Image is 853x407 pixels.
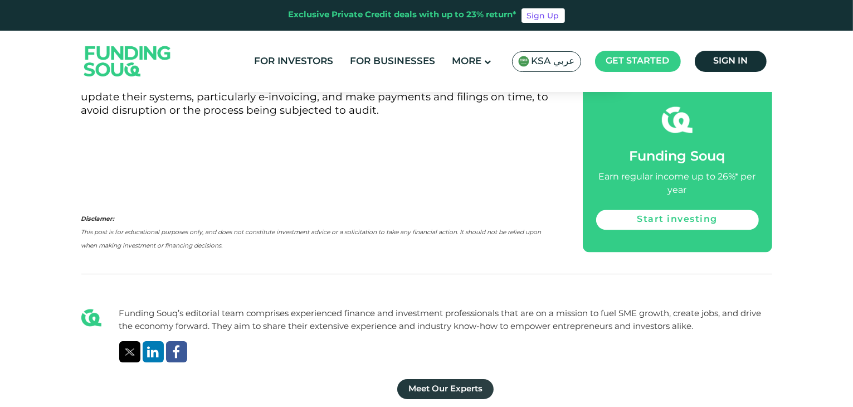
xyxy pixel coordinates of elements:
[81,229,542,249] em: This post is for educational purposes only, and does not constitute investment advice or a solici...
[252,52,337,71] a: For Investors
[73,33,182,89] img: Logo
[348,52,438,71] a: For Businesses
[662,104,693,134] img: fsicon
[606,57,670,65] span: Get started
[119,308,772,333] div: Funding Souq’s editorial team comprises experienced finance and investment professionals that are...
[81,215,115,222] em: Disclamer:
[596,170,759,197] div: Earn regular income up to 26%* per year
[596,209,759,229] a: Start investing
[397,379,494,399] a: Meet Our Experts
[630,150,725,163] span: Funding Souq
[521,8,565,23] a: Sign Up
[452,57,482,66] span: More
[289,9,517,22] div: Exclusive Private Credit deals with up to 23% return*
[532,55,575,68] span: KSA عربي
[125,348,135,355] img: twitter
[695,51,767,72] a: Sign in
[518,56,529,67] img: SA Flag
[81,308,101,328] img: Blog Author
[713,57,748,65] span: Sign in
